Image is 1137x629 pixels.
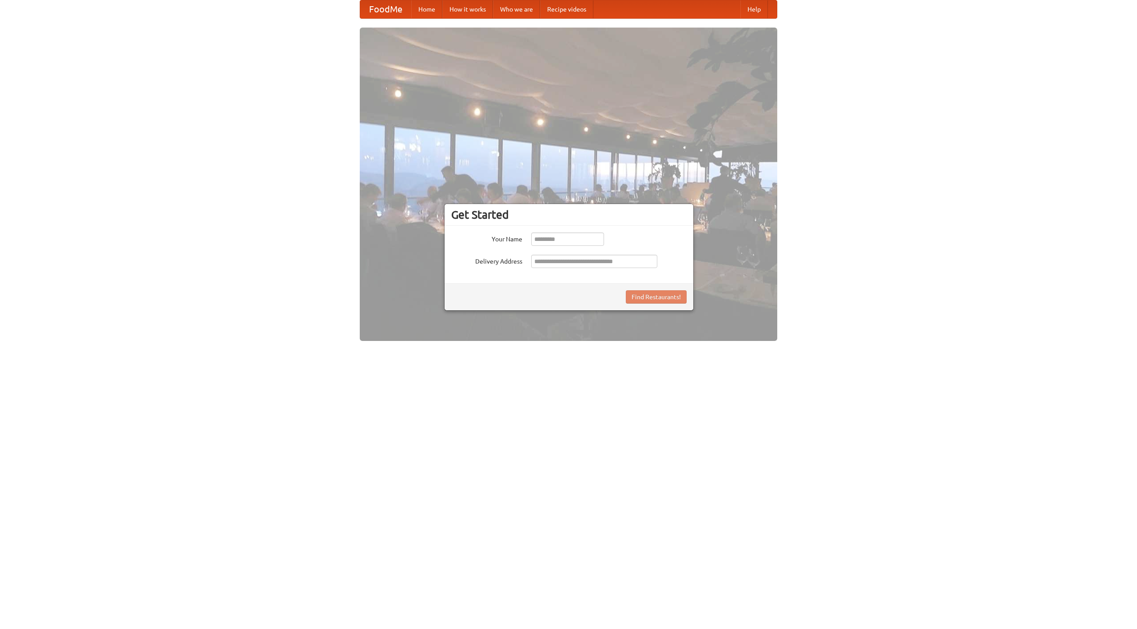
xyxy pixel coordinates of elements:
button: Find Restaurants! [626,290,687,304]
a: Help [740,0,768,18]
a: Recipe videos [540,0,593,18]
a: FoodMe [360,0,411,18]
a: How it works [442,0,493,18]
label: Your Name [451,232,522,244]
a: Who we are [493,0,540,18]
h3: Get Started [451,208,687,221]
a: Home [411,0,442,18]
label: Delivery Address [451,255,522,266]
